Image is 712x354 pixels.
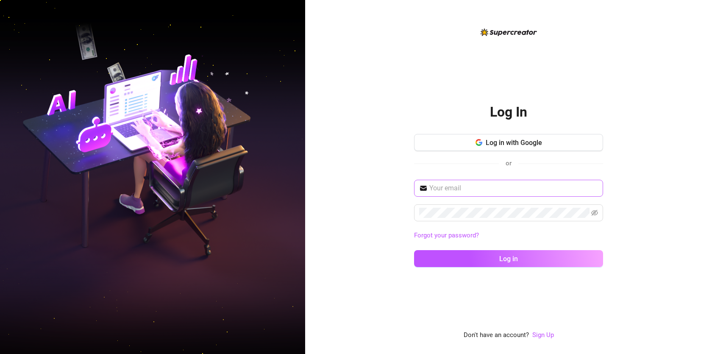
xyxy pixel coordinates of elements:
[532,331,554,339] a: Sign Up
[591,209,598,216] span: eye-invisible
[490,103,527,121] h2: Log In
[532,330,554,340] a: Sign Up
[464,330,529,340] span: Don't have an account?
[414,134,603,151] button: Log in with Google
[429,183,598,193] input: Your email
[481,28,537,36] img: logo-BBDzfeDw.svg
[486,139,542,147] span: Log in with Google
[414,250,603,267] button: Log in
[414,231,479,239] a: Forgot your password?
[414,231,603,241] a: Forgot your password?
[499,255,518,263] span: Log in
[506,159,512,167] span: or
